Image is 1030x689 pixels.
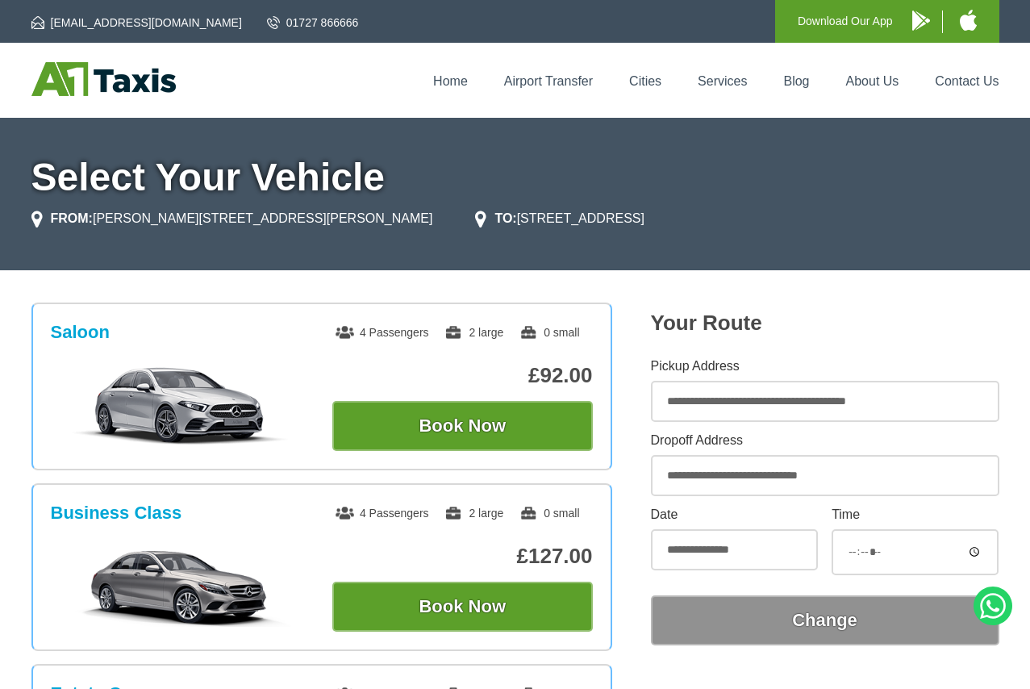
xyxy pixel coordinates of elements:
[651,311,999,336] h2: Your Route
[629,74,661,88] a: Cities
[444,507,503,520] span: 2 large
[433,74,468,88] a: Home
[651,434,999,447] label: Dropoff Address
[31,158,999,197] h1: Select Your Vehicle
[332,582,593,632] button: Book Now
[332,544,593,569] p: £127.00
[336,507,429,520] span: 4 Passengers
[651,508,818,521] label: Date
[59,365,302,446] img: Saloon
[51,211,93,225] strong: FROM:
[59,546,302,627] img: Business Class
[798,11,893,31] p: Download Our App
[832,508,999,521] label: Time
[332,363,593,388] p: £92.00
[651,595,999,645] button: Change
[31,209,433,228] li: [PERSON_NAME][STREET_ADDRESS][PERSON_NAME]
[267,15,359,31] a: 01727 866666
[51,503,182,524] h3: Business Class
[31,15,242,31] a: [EMAIL_ADDRESS][DOMAIN_NAME]
[651,360,999,373] label: Pickup Address
[698,74,747,88] a: Services
[935,74,999,88] a: Contact Us
[332,401,593,451] button: Book Now
[846,74,899,88] a: About Us
[960,10,977,31] img: A1 Taxis iPhone App
[336,326,429,339] span: 4 Passengers
[504,74,593,88] a: Airport Transfer
[475,209,644,228] li: [STREET_ADDRESS]
[31,62,176,96] img: A1 Taxis St Albans LTD
[494,211,516,225] strong: TO:
[912,10,930,31] img: A1 Taxis Android App
[51,322,110,343] h3: Saloon
[444,326,503,339] span: 2 large
[519,507,579,520] span: 0 small
[519,326,579,339] span: 0 small
[783,74,809,88] a: Blog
